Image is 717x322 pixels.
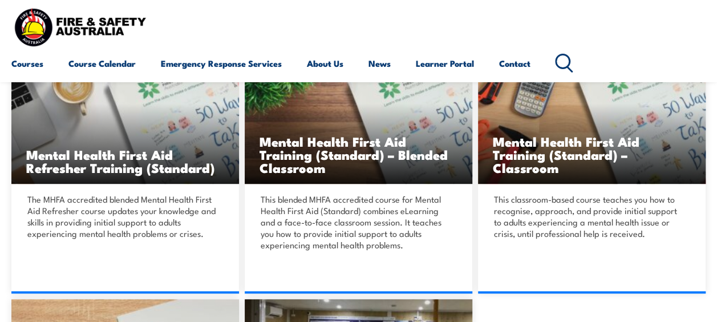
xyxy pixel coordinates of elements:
[260,135,457,174] h3: Mental Health First Aid Training (Standard) – Blended Classroom
[494,194,686,239] p: This classroom-based course teaches you how to recognise, approach, and provide initial support t...
[493,135,691,174] h3: Mental Health First Aid Training (Standard) – Classroom
[11,50,43,77] a: Courses
[26,148,224,174] h3: Mental Health First Aid Refresher Training (Standard)
[368,50,391,77] a: News
[11,57,239,184] a: Mental Health First Aid Refresher Training (Standard)
[478,57,706,184] img: Mental Health First Aid Training (Standard) – Classroom
[307,50,343,77] a: About Us
[27,194,220,239] p: The MHFA accredited blended Mental Health First Aid Refresher course updates your knowledge and s...
[416,50,474,77] a: Learner Portal
[161,50,282,77] a: Emergency Response Services
[499,50,530,77] a: Contact
[245,57,472,184] img: Mental Health First Aid Training (Standard) – Blended Classroom
[68,50,136,77] a: Course Calendar
[261,194,453,251] p: This blended MHFA accredited course for Mental Health First Aid (Standard) combines eLearning and...
[11,57,239,184] img: Mental Health First Aid Refresher (Standard) TRAINING (1)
